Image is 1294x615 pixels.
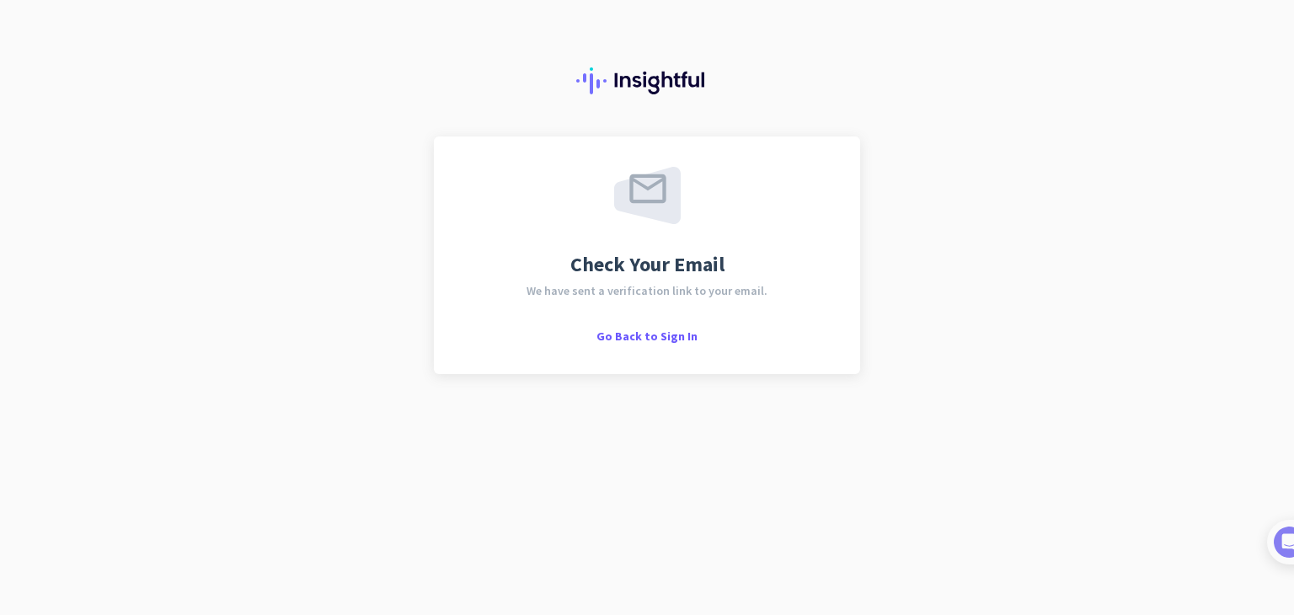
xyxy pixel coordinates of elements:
[596,329,698,344] span: Go Back to Sign In
[576,67,718,94] img: Insightful
[570,254,725,275] span: Check Your Email
[527,285,767,297] span: We have sent a verification link to your email.
[614,167,681,224] img: email-sent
